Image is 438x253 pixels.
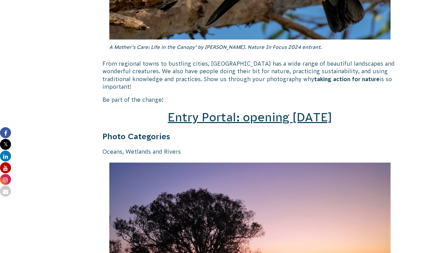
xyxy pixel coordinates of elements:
a: Entry Portal: opening [DATE] [168,111,332,124]
p: Oceans, Wetlands and Rivers [102,148,397,155]
strong: Photo Categories [102,132,170,141]
p: From regional towns to bustling cities, [GEOGRAPHIC_DATA] has a wide range of beautiful landscape... [102,60,397,91]
em: A Mother’s Care: Life in the Canopy’ by [PERSON_NAME]. Nature In Focus 2024 entrant. [109,44,322,50]
p: Be part of the change! [102,96,397,103]
strong: taking action for nature [314,76,380,82]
